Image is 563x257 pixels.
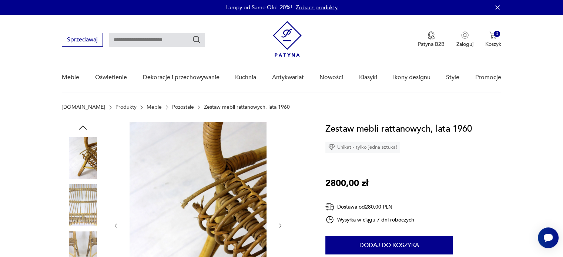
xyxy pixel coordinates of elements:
a: Produkty [115,104,137,110]
img: Zdjęcie produktu Zestaw mebli rattanowych, lata 1960 [62,184,104,226]
div: Dostawa od 280,00 PLN [325,202,414,212]
div: Wysyłka w ciągu 7 dni roboczych [325,215,414,224]
a: Klasyki [359,63,377,92]
a: Pozostałe [172,104,194,110]
p: 2800,00 zł [325,176,368,190]
a: Dekoracje i przechowywanie [143,63,219,92]
button: Sprzedawaj [62,33,103,47]
button: Patyna B2B [418,31,445,48]
button: Dodaj do koszyka [325,236,453,254]
p: Zestaw mebli rattanowych, lata 1960 [204,104,290,110]
a: Style [446,63,459,92]
a: Meble [147,104,162,110]
a: Promocje [475,63,501,92]
p: Koszyk [485,41,501,48]
a: Oświetlenie [95,63,127,92]
a: Nowości [319,63,343,92]
a: [DOMAIN_NAME] [62,104,105,110]
a: Ikony designu [393,63,430,92]
div: Unikat - tylko jedna sztuka! [325,142,400,153]
img: Ikonka użytkownika [461,31,469,39]
div: 0 [494,31,500,37]
a: Antykwariat [272,63,304,92]
p: Zaloguj [456,41,473,48]
img: Ikona koszyka [489,31,497,39]
h1: Zestaw mebli rattanowych, lata 1960 [325,122,472,136]
button: Szukaj [192,35,201,44]
img: Ikona diamentu [328,144,335,151]
p: Patyna B2B [418,41,445,48]
button: Zaloguj [456,31,473,48]
a: Zobacz produkty [296,4,338,11]
p: Lampy od Same Old -20%! [225,4,292,11]
img: Zdjęcie produktu Zestaw mebli rattanowych, lata 1960 [62,137,104,179]
img: Ikona dostawy [325,202,334,212]
iframe: Smartsupp widget button [538,227,559,248]
a: Kuchnia [235,63,256,92]
img: Patyna - sklep z meblami i dekoracjami vintage [273,21,302,57]
a: Sprzedawaj [62,38,103,43]
a: Meble [62,63,79,92]
a: Ikona medaluPatyna B2B [418,31,445,48]
img: Ikona medalu [428,31,435,40]
button: 0Koszyk [485,31,501,48]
